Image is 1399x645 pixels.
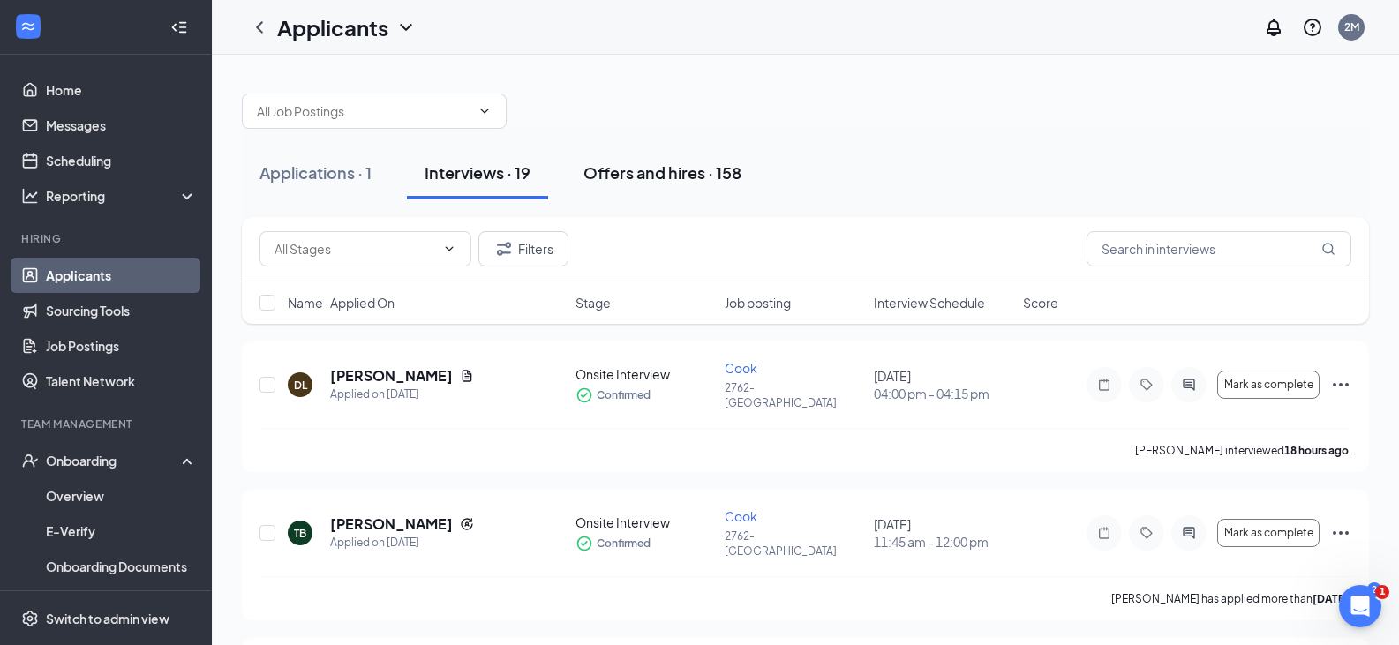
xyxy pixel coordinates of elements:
a: Scheduling [46,143,197,178]
svg: Filter [493,238,515,259]
p: [PERSON_NAME] interviewed . [1135,443,1351,458]
p: [PERSON_NAME] has applied more than . [1111,591,1351,606]
span: Mark as complete [1224,379,1313,391]
span: Job posting [725,294,791,311]
svg: Document [460,369,474,383]
p: 2762-[GEOGRAPHIC_DATA] [725,380,863,410]
a: Messages [46,108,197,143]
span: 04:00 pm - 04:15 pm [874,385,1012,402]
button: Filter Filters [478,231,568,266]
div: TB [294,526,306,541]
a: Job Postings [46,328,197,364]
svg: ChevronDown [442,242,456,256]
div: [DATE] [874,515,1012,551]
div: 2M [1344,19,1359,34]
div: Applied on [DATE] [330,386,474,403]
span: Interview Schedule [874,294,985,311]
input: All Job Postings [257,101,470,121]
svg: WorkstreamLogo [19,18,37,35]
div: Applied on [DATE] [330,534,474,551]
a: Onboarding Documents [46,549,197,584]
span: Mark as complete [1224,527,1313,539]
div: DL [294,378,307,393]
a: Activity log [46,584,197,619]
svg: Reapply [460,517,474,531]
a: E-Verify [46,514,197,549]
div: Onsite Interview [575,514,714,531]
svg: MagnifyingGlass [1321,242,1335,256]
svg: ChevronDown [478,104,492,118]
svg: ChevronDown [395,17,417,38]
svg: Settings [21,610,39,627]
b: [DATE] [1313,592,1349,605]
svg: Collapse [170,19,188,36]
div: 2 [1367,582,1381,597]
b: 18 hours ago [1284,444,1349,457]
span: Stage [575,294,611,311]
span: 11:45 am - 12:00 pm [874,533,1012,551]
svg: Notifications [1263,17,1284,38]
svg: ChevronLeft [249,17,270,38]
div: Interviews · 19 [425,161,530,184]
a: Overview [46,478,197,514]
div: Applications · 1 [259,161,372,184]
h5: [PERSON_NAME] [330,514,453,534]
svg: CheckmarkCircle [575,386,593,404]
a: Home [46,72,197,108]
div: Onboarding [46,452,182,469]
input: All Stages [275,239,435,259]
svg: Tag [1136,378,1157,392]
button: Mark as complete [1217,371,1320,399]
svg: ActiveChat [1178,378,1200,392]
input: Search in interviews [1087,231,1351,266]
h1: Applicants [277,12,388,42]
a: Applicants [46,258,197,293]
svg: UserCheck [21,452,39,469]
div: [DATE] [874,367,1012,402]
svg: ActiveChat [1178,526,1200,540]
div: Offers and hires · 158 [583,161,741,184]
span: Confirmed [597,386,651,404]
svg: CheckmarkCircle [575,535,593,552]
svg: Ellipses [1330,522,1351,544]
div: Reporting [46,187,198,205]
svg: Ellipses [1330,374,1351,395]
svg: Note [1094,526,1115,540]
a: Talent Network [46,364,197,399]
span: Score [1023,294,1058,311]
a: Sourcing Tools [46,293,197,328]
p: 2762-[GEOGRAPHIC_DATA] [725,529,863,559]
button: Mark as complete [1217,519,1320,547]
div: Team Management [21,416,193,431]
div: Onsite Interview [575,365,714,383]
div: Switch to admin view [46,610,169,627]
svg: Analysis [21,187,39,205]
svg: Tag [1136,526,1157,540]
iframe: Intercom live chat [1339,585,1381,627]
span: Cook [725,508,757,524]
h5: [PERSON_NAME] [330,366,453,386]
svg: QuestionInfo [1302,17,1323,38]
span: 1 [1375,585,1389,599]
span: Name · Applied On [288,294,395,311]
span: Cook [725,360,757,376]
span: Confirmed [597,535,651,552]
svg: Note [1094,378,1115,392]
div: Hiring [21,231,193,246]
